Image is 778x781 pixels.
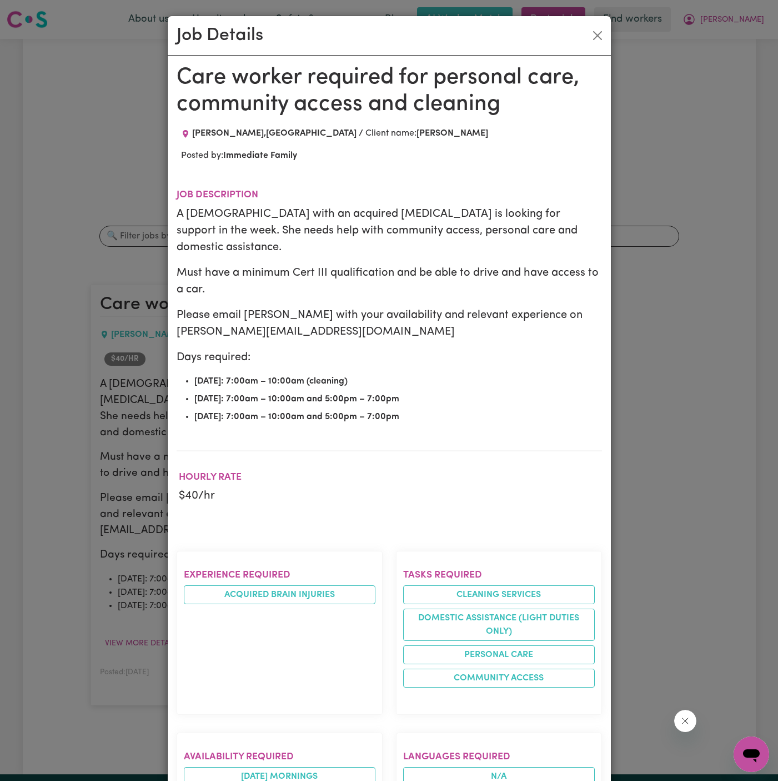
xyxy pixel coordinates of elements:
[184,585,375,604] li: Acquired Brain Injuries
[177,307,602,340] p: Please email [PERSON_NAME] with your availability and relevant experience on [PERSON_NAME][EMAIL_...
[734,737,769,772] iframe: Button to launch messaging window
[184,751,375,763] h2: Availability required
[177,25,263,46] h2: Job Details
[194,375,602,388] li: [DATE]: 7:00am – 10:00am (cleaning)
[179,471,242,483] h2: Hourly Rate
[361,127,493,140] div: Client name:
[403,645,595,664] li: Personal care
[194,392,602,406] li: [DATE]: 7:00am – 10:00am and 5:00pm – 7:00pm
[177,127,361,140] div: Job location: ORMISTON, Queensland
[194,410,602,424] li: [DATE]: 7:00am – 10:00am and 5:00pm – 7:00pm
[589,27,606,44] button: Close
[177,64,602,118] h1: Care worker required for personal care, community access and cleaning
[177,189,602,201] h2: Job description
[674,710,696,732] iframe: Close message
[179,487,242,504] p: $ 40 /hr
[403,751,595,763] h2: Languages required
[177,349,602,366] p: Days required:
[7,8,67,17] span: Need any help?
[177,206,602,256] p: A [DEMOGRAPHIC_DATA] with an acquired [MEDICAL_DATA] is looking for support in the week. She need...
[416,129,488,138] b: [PERSON_NAME]
[181,151,297,160] span: Posted by:
[403,585,595,604] li: Cleaning services
[177,265,602,298] p: Must have a minimum Cert III qualification and be able to drive and have access to a car.
[403,609,595,641] li: Domestic assistance (light duties only)
[192,129,357,138] span: [PERSON_NAME] , [GEOGRAPHIC_DATA]
[223,151,297,160] b: Immediate Family
[184,569,375,581] h2: Experience required
[403,669,595,688] li: Community access
[403,569,595,581] h2: Tasks required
